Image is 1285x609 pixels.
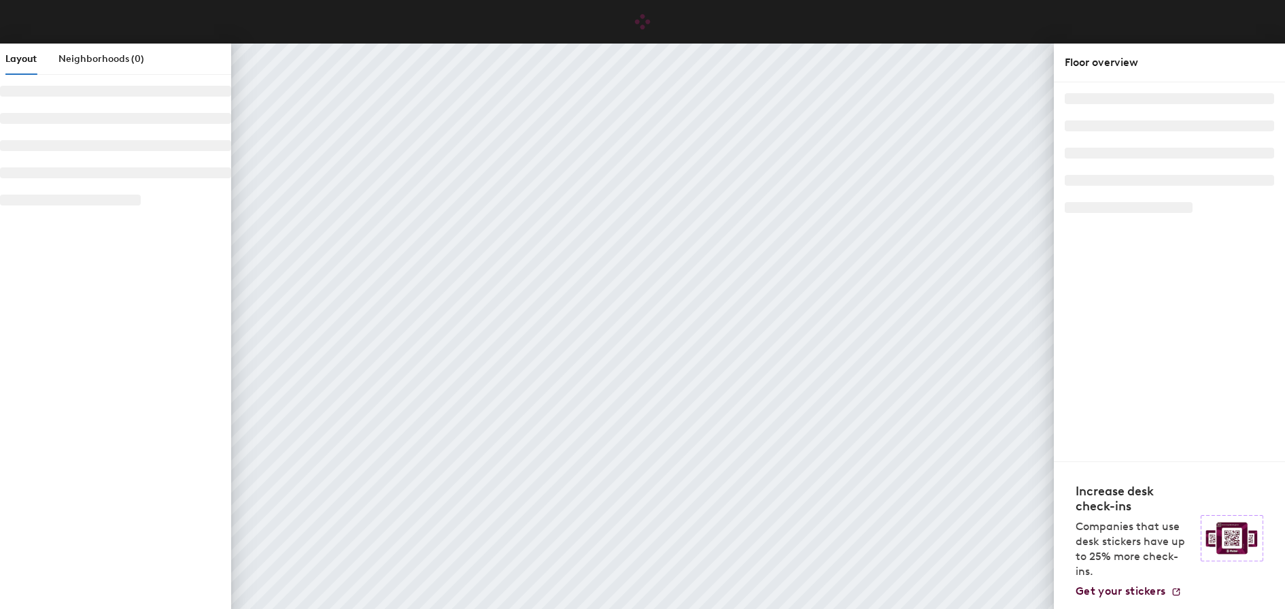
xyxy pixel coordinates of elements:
[58,53,144,65] span: Neighborhoods (0)
[1076,519,1193,579] p: Companies that use desk stickers have up to 25% more check-ins.
[1065,54,1274,71] div: Floor overview
[1076,585,1165,597] span: Get your stickers
[1201,515,1263,561] img: Sticker logo
[1076,484,1193,514] h4: Increase desk check-ins
[1076,585,1182,598] a: Get your stickers
[5,53,37,65] span: Layout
